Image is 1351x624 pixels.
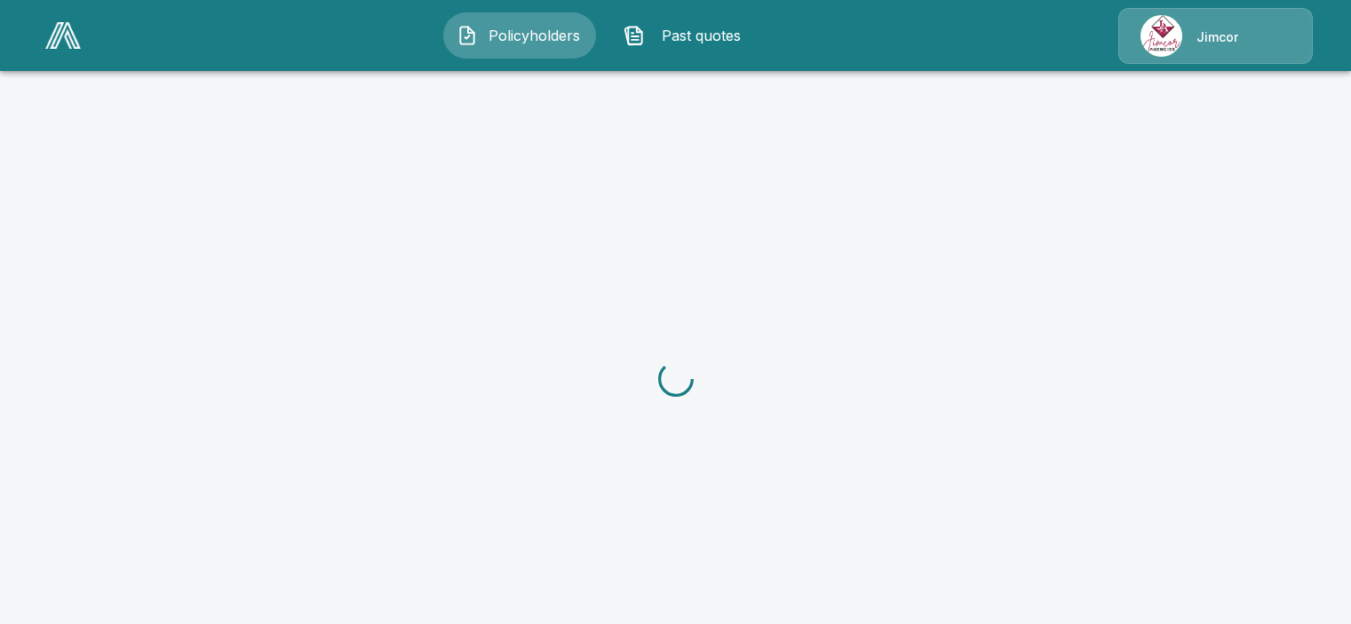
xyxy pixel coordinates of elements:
[485,25,583,46] span: Policyholders
[610,12,763,59] button: Past quotes IconPast quotes
[443,12,596,59] button: Policyholders IconPolicyholders
[652,25,750,46] span: Past quotes
[457,25,478,46] img: Policyholders Icon
[45,22,81,49] img: AA Logo
[624,25,645,46] img: Past quotes Icon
